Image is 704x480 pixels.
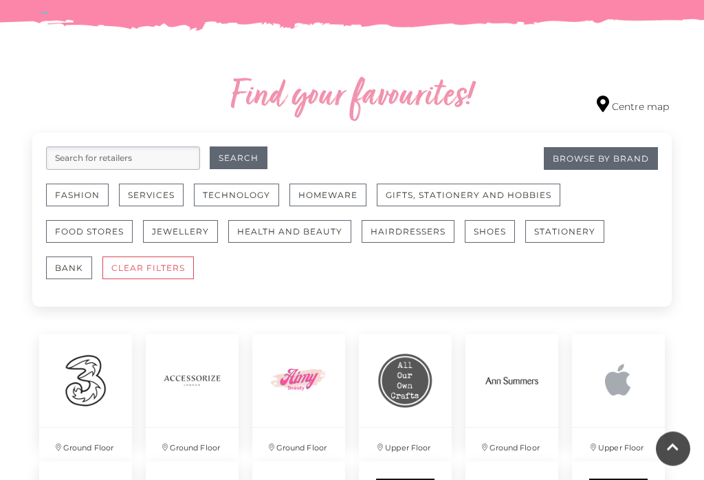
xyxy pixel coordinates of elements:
[289,184,377,221] a: Homeware
[194,184,279,207] button: Technology
[143,221,228,257] a: Jewellery
[544,148,658,171] a: Browse By Brand
[245,328,352,455] a: Ground Floor
[565,328,672,455] a: Upper Floor
[143,221,218,243] button: Jewellery
[146,428,239,462] p: Ground Floor
[46,147,200,171] input: Search for retailers
[46,221,143,257] a: Food Stores
[102,257,204,294] a: CLEAR FILTERS
[525,221,615,257] a: Stationery
[142,76,562,120] h2: Find your favourites!
[46,184,119,221] a: Fashion
[465,221,525,257] a: Shoes
[46,184,109,207] button: Fashion
[119,184,194,221] a: Services
[572,428,665,462] p: Upper Floor
[377,184,571,221] a: Gifts, Stationery and Hobbies
[46,221,133,243] button: Food Stores
[46,257,102,294] a: Bank
[32,328,139,455] a: Ground Floor
[228,221,351,243] button: Health and Beauty
[362,221,465,257] a: Hairdressers
[139,328,245,455] a: Ground Floor
[459,328,565,455] a: Ground Floor
[362,221,454,243] button: Hairdressers
[228,221,362,257] a: Health and Beauty
[525,221,604,243] button: Stationery
[465,221,515,243] button: Shoes
[39,428,132,462] p: Ground Floor
[210,147,267,170] button: Search
[194,184,289,221] a: Technology
[102,257,194,280] button: CLEAR FILTERS
[597,96,669,115] a: Centre map
[352,328,459,455] a: Upper Floor
[377,184,560,207] button: Gifts, Stationery and Hobbies
[252,428,345,462] p: Ground Floor
[119,184,184,207] button: Services
[46,257,92,280] button: Bank
[465,428,558,462] p: Ground Floor
[289,184,366,207] button: Homeware
[359,428,452,462] p: Upper Floor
